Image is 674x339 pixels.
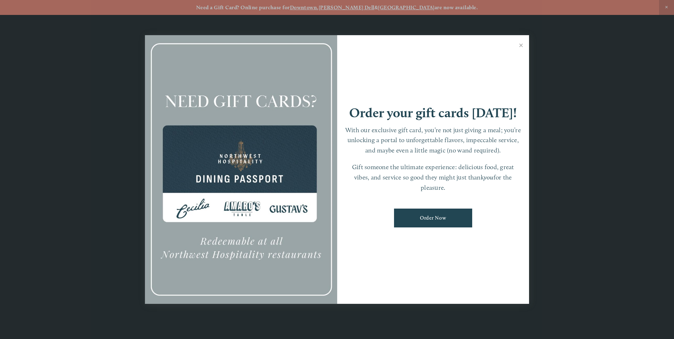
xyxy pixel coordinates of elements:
[344,125,522,156] p: With our exclusive gift card, you’re not just giving a meal; you’re unlocking a portal to unforge...
[349,106,517,119] h1: Order your gift cards [DATE]!
[394,209,472,227] a: Order Now
[344,162,522,193] p: Gift someone the ultimate experience: delicious food, great vibes, and service so good they might...
[514,36,528,56] a: Close
[484,173,494,181] em: you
